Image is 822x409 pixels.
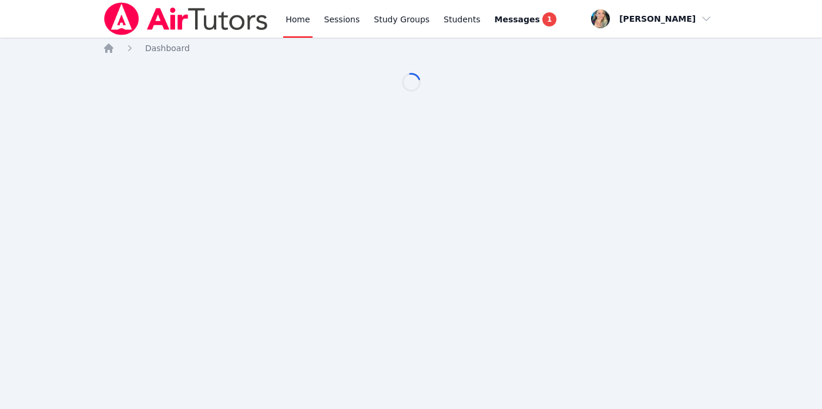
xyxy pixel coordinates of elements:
[103,42,719,54] nav: Breadcrumb
[495,14,540,25] span: Messages
[145,43,190,53] span: Dashboard
[542,12,556,26] span: 1
[145,42,190,54] a: Dashboard
[103,2,269,35] img: Air Tutors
